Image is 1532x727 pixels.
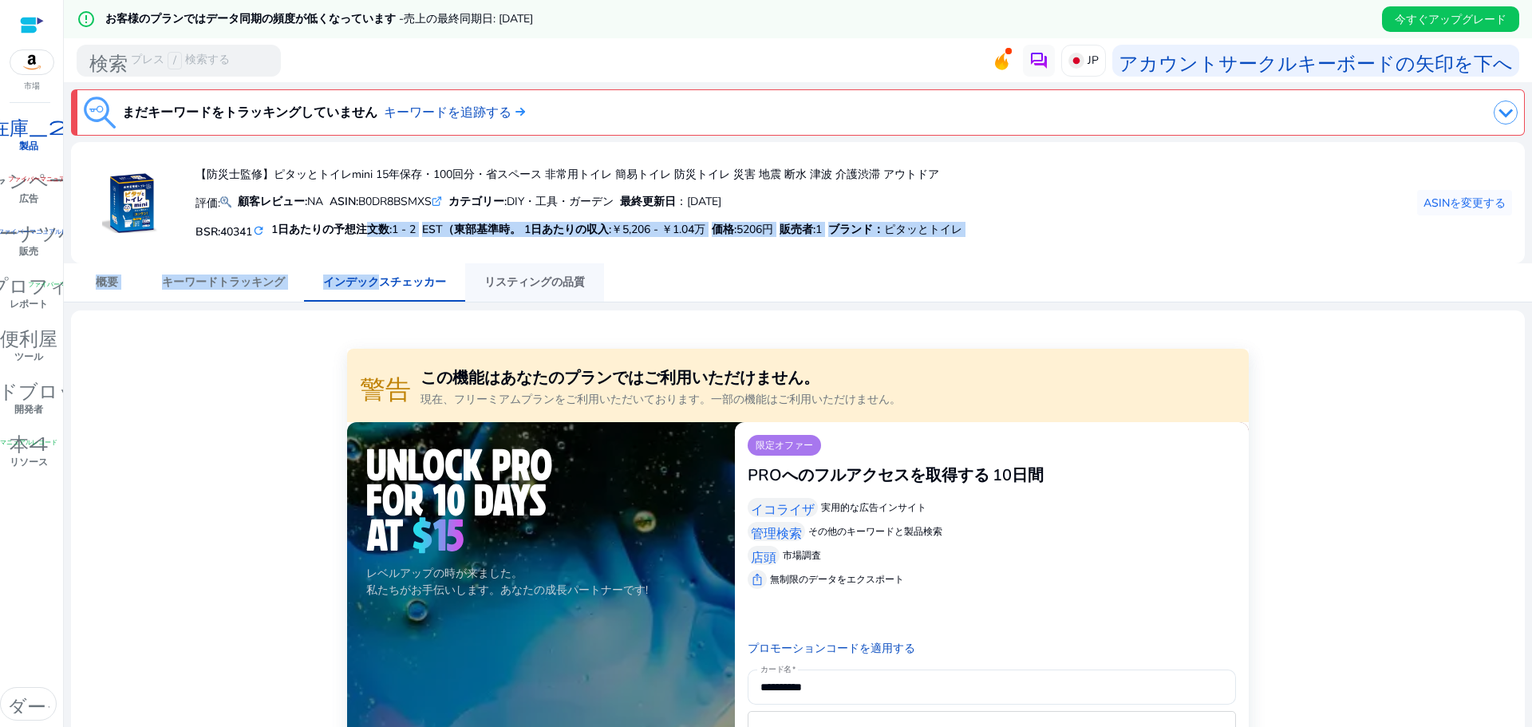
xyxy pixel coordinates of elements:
font: リソース [10,456,48,468]
img: keyword-tracking.svg [84,97,116,128]
font: 店頭 [751,547,776,563]
font: 1 - 2 [392,222,416,237]
font: イコライザ [751,500,815,516]
font: 開発者 [14,403,43,416]
font: 警告 [360,370,411,401]
img: jp.svg [1068,53,1084,69]
font: EST（東部基準時。 1日あたりの収入: [422,222,611,237]
font: 【防災士監修】ピタッとトイレmini 15年保存・100回分・省スペース 非常用トイレ 簡易トイレ 防災トイレ 災害 地震 断水 津波 介護渋滞 アウトドア [195,167,939,182]
font: プロモーションコードを適用する [748,641,915,656]
font: 販売 [19,245,38,258]
font: レベルアップの時が来ました。 [366,566,523,581]
font: ファイバーマニュアルレコード [28,279,117,287]
font: ASIN: [330,194,358,209]
font: 販売者: [780,222,815,237]
font: DIY・工具・ガーデン [507,194,614,209]
font: カテゴリー: [448,194,507,209]
font: JP [1088,53,1099,68]
button: ASINを変更する [1417,190,1512,215]
img: arrow-right.svg [511,107,525,117]
font: / [173,53,176,68]
font: キーワードを追跡する [384,104,511,121]
font: BSR: [195,224,220,239]
font: 検索する [185,52,230,67]
font: B0DR8BSMXS [358,194,432,209]
font: 市場調査 [783,549,821,562]
font: 市場 [24,81,40,92]
font: ： [873,222,884,237]
font: 概要 [96,275,118,290]
font: 広告 [19,192,38,205]
font: キーワードトラッキング [162,275,285,290]
font: 10日間 [993,464,1044,486]
font: 最終更新日 [620,194,676,209]
font: ダークモード [7,693,125,715]
font: 無制限のデータをエクスポート [770,573,904,586]
font: ：[DATE] [676,194,721,209]
font: NA [307,194,323,209]
font: 検索 [89,49,128,72]
font: 限定オファー [756,439,813,452]
font: ファイバーマニュアルレコード [8,174,97,182]
font: プレス [131,52,164,67]
font: ツール [14,350,43,363]
font: 現在、フリーミアムプランをご利用いただいております。一部の機能はご利用いただけません。 [421,392,901,407]
font: まだキーワードをトラッキングしていません [122,104,377,121]
font: カード名 [760,665,792,676]
font: PROへのフルアクセスを取得する [748,464,989,486]
font: ピタッとトイレ [884,222,962,237]
font: インデックスチェッカー [323,275,446,290]
font: ASINを変更する [1423,196,1506,211]
img: dropdown-arrow.svg [1494,101,1518,124]
font: 本4 [10,430,48,452]
button: 今すぐアップグレード [1382,6,1519,32]
font: アカウントサークル [1119,49,1297,72]
font: 1 [815,222,822,237]
font: 管理検索 [751,524,802,539]
font: 5206円 [736,222,773,237]
font: この機能はあなたのプランではご利用いただけません。 [421,367,819,389]
font: お客様のプランではデータ同期の頻度が低くなっています - [105,11,404,26]
font: キーボードの矢印を下へ [1297,49,1513,72]
font: その他のキーワードと製品検索 [808,525,942,538]
img: amazon.svg [10,50,53,74]
mat-icon: refresh [252,223,265,239]
mat-icon: error_outline [77,10,96,29]
img: 6127kxWjMFL.jpg [102,173,162,233]
font: 価格: [712,222,736,237]
font: 売上の最終同期日: [DATE] [404,11,533,26]
font: レポート [10,298,48,310]
font: 私たちがお手伝いします。あなたの成長パートナーです! [366,583,648,598]
font: 製品 [19,140,38,152]
font: リスティングの品質 [484,275,585,290]
font: 評価: [195,196,220,211]
font: 今すぐアップグレード [1395,12,1506,27]
font: 1日あたりの予想注文数: [271,222,392,237]
font: ios_share [751,571,764,587]
font: 40341 [220,224,252,239]
font: ブランド [828,222,873,237]
font: 実用的な広告インサイト [821,501,926,514]
font: 顧客レビュー: [238,194,307,209]
font: ￥5,206 - ￥1.04万 [611,222,705,237]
